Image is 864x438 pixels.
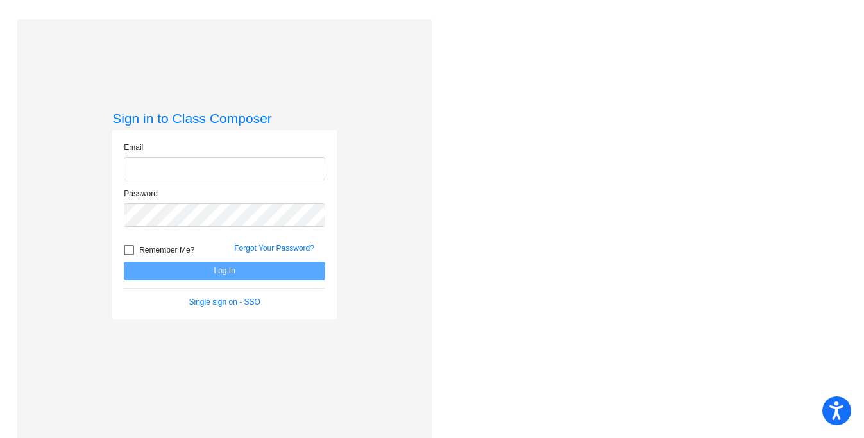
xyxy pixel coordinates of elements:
[124,262,325,280] button: Log In
[112,110,337,126] h3: Sign in to Class Composer
[124,188,158,199] label: Password
[234,244,314,253] a: Forgot Your Password?
[124,142,143,153] label: Email
[189,298,260,307] a: Single sign on - SSO
[139,242,194,258] span: Remember Me?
